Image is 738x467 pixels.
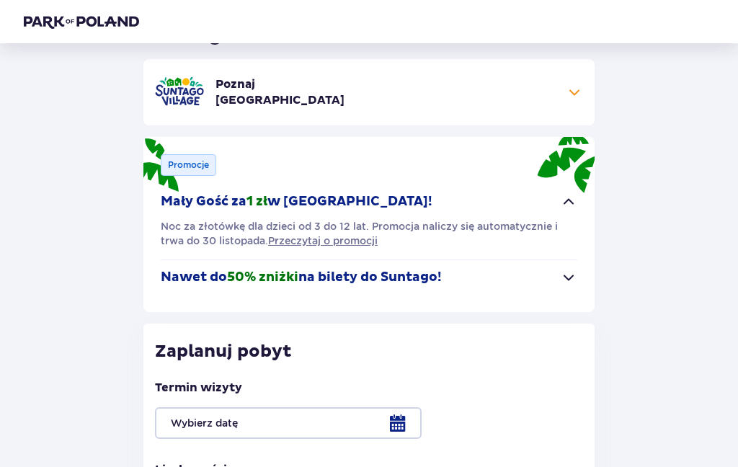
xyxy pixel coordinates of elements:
[161,219,577,248] div: Mały Gość za1 złw [GEOGRAPHIC_DATA]!
[161,269,442,286] p: Nawet do na bilety do Suntago!
[24,14,139,29] img: Park of Poland logo
[155,380,242,396] p: Termin wizyty
[168,159,209,172] p: Promocje
[161,219,577,248] p: Noc za złotówkę dla dzieci od 3 do 12 lat. Promocja naliczy się automatycznie i trwa do 30 listop...
[155,76,204,106] img: Suntago Village
[227,269,298,285] span: 50% zniżki
[246,193,267,210] span: 1 zł
[161,184,577,219] button: Mały Gość za1 złw [GEOGRAPHIC_DATA]!
[161,260,577,295] button: Nawet do50% zniżkina bilety do Suntago!
[155,341,291,363] p: Zaplanuj pobyt
[215,76,344,108] p: Poznaj [GEOGRAPHIC_DATA]
[268,233,378,248] a: Przeczytaj o promocji
[161,193,432,210] p: Mały Gość za w [GEOGRAPHIC_DATA]!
